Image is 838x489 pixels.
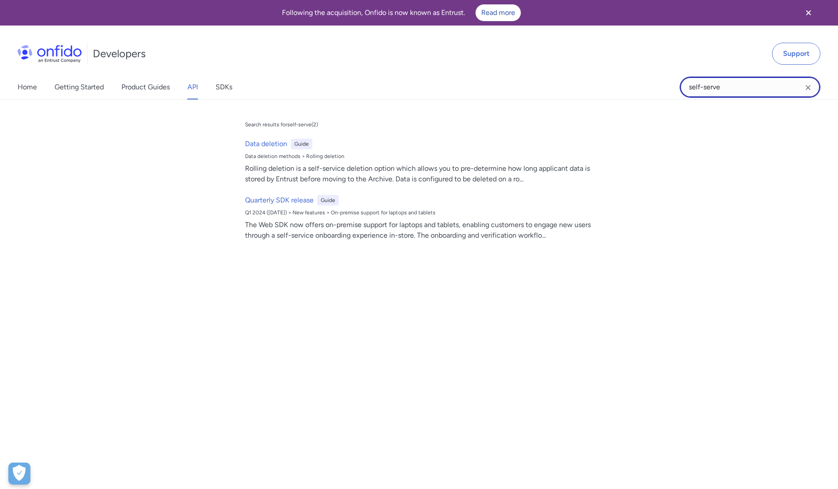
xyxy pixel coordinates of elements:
[245,153,600,160] div: Data deletion methods > Rolling deletion
[245,209,600,216] div: Q1 2024 ([DATE]) > New features > On-premise support for laptops and tablets
[317,195,339,206] div: Guide
[18,75,37,99] a: Home
[680,77,820,98] input: Onfido search input field
[8,463,30,485] div: Cookie Preferences
[11,4,792,21] div: Following the acquisition, Onfido is now known as Entrust.
[772,43,820,65] a: Support
[803,82,813,93] svg: Clear search field button
[8,463,30,485] button: Open Preferences
[245,220,600,241] div: The Web SDK now offers on-premise support for laptops and tablets, enabling customers to engage n...
[242,191,604,244] a: Quarterly SDK releaseGuideQ1 2024 ([DATE]) > New features > On-premise support for laptops and ta...
[93,47,146,61] h1: Developers
[216,75,232,99] a: SDKs
[245,121,318,128] div: Search results for self-serve ( 2 )
[121,75,170,99] a: Product Guides
[291,139,312,149] div: Guide
[476,4,521,21] a: Read more
[187,75,198,99] a: API
[245,139,287,149] h6: Data deletion
[245,195,314,206] h6: Quarterly SDK release
[792,2,825,24] button: Close banner
[242,135,604,188] a: Data deletionGuideData deletion methods > Rolling deletionRolling deletion is a self-service dele...
[803,7,814,18] svg: Close banner
[245,163,600,184] div: Rolling deletion is a self-service deletion option which allows you to pre-determine how long app...
[18,45,82,63] img: Onfido Logo
[55,75,104,99] a: Getting Started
